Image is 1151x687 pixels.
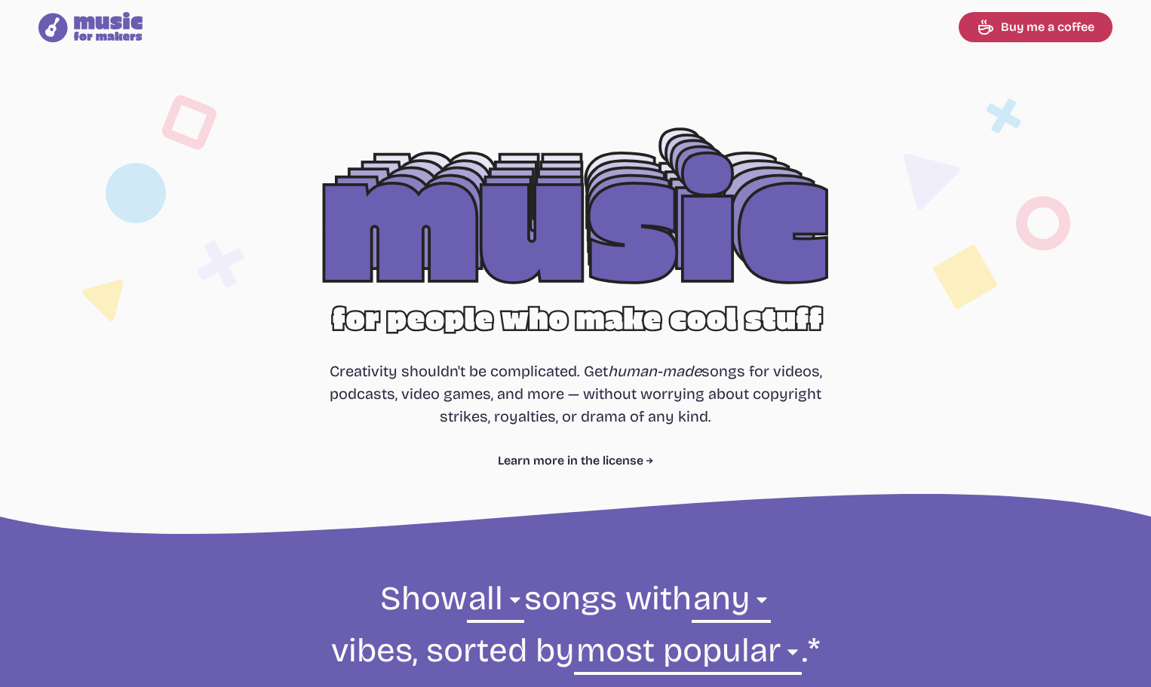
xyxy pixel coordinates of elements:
[467,577,524,629] select: genre
[959,12,1113,42] a: Buy me a coffee
[608,362,701,380] i: human-made
[329,360,822,428] p: Creativity shouldn't be complicated. Get songs for videos, podcasts, video games, and more — with...
[574,629,801,681] select: sorting
[498,452,654,470] a: Learn more in the license
[692,577,771,629] select: vibe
